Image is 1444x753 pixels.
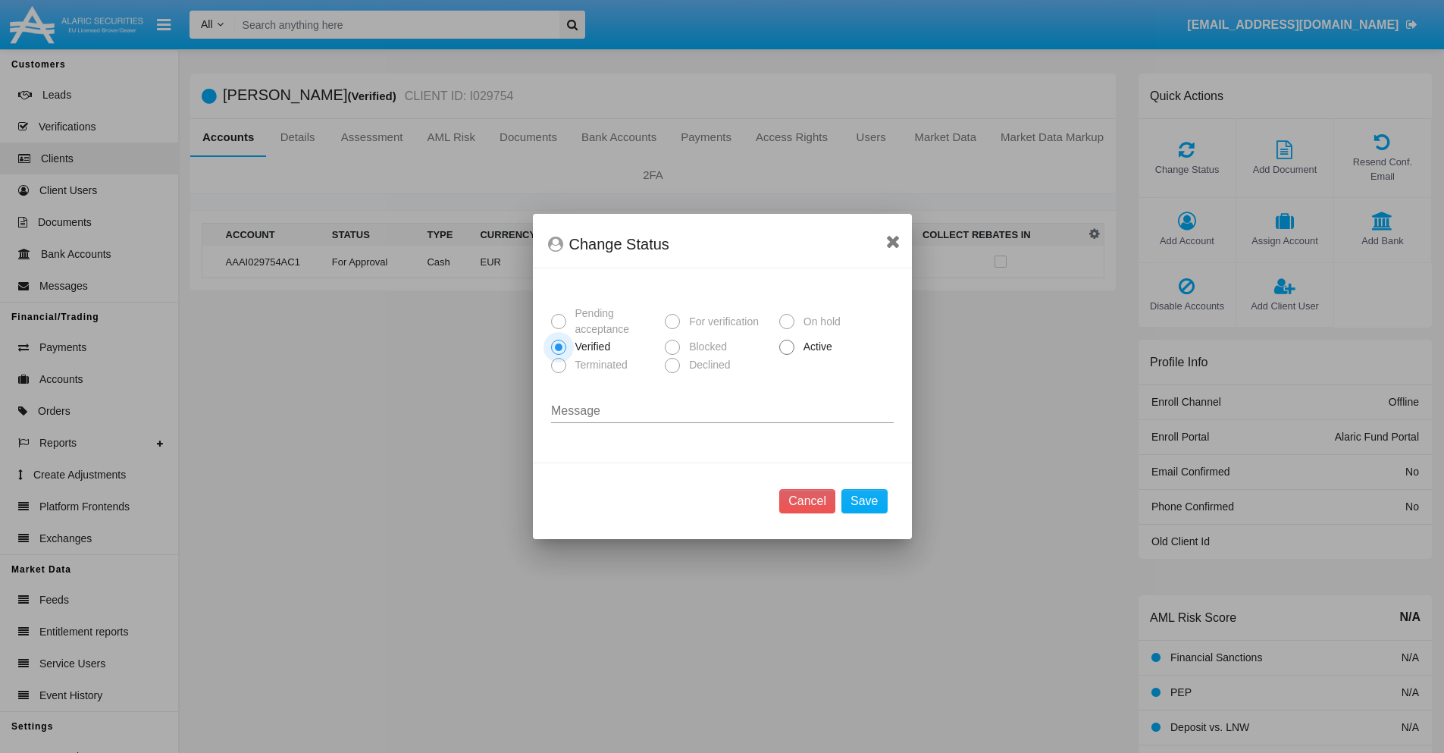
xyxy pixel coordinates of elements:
button: Cancel [779,489,835,513]
span: Verified [566,339,615,355]
span: Blocked [680,339,731,355]
button: Save [841,489,887,513]
span: Declined [680,357,734,373]
span: Pending acceptance [566,306,659,337]
span: Terminated [566,357,631,373]
div: Change Status [548,232,897,256]
span: On hold [794,314,844,330]
span: For verification [680,314,763,330]
span: Active [794,339,836,355]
